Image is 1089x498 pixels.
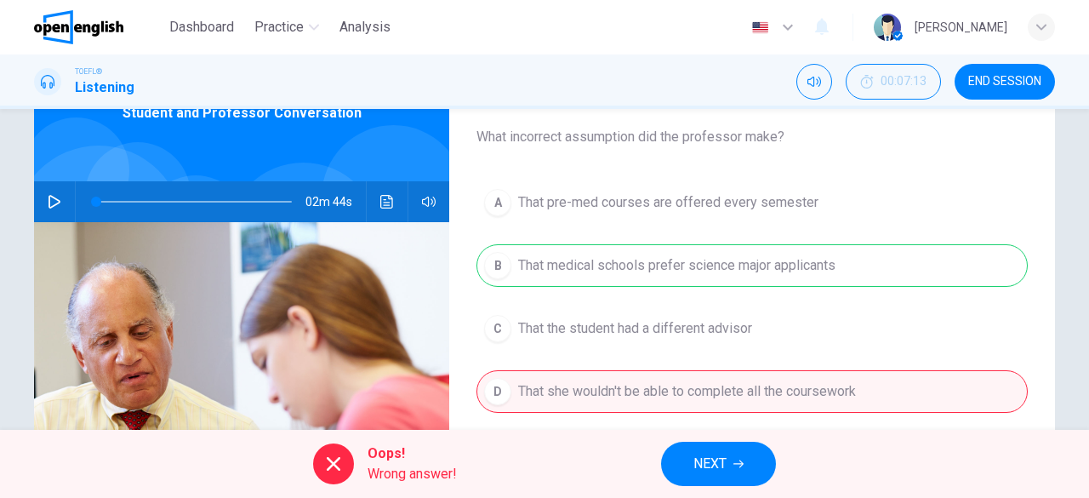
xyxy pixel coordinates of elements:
a: OpenEnglish logo [34,10,162,44]
button: Analysis [333,12,397,43]
img: Profile picture [874,14,901,41]
span: TOEFL® [75,66,102,77]
span: Dashboard [169,17,234,37]
button: END SESSION [955,64,1055,100]
h1: Listening [75,77,134,98]
button: NEXT [661,442,776,486]
button: Click to see the audio transcription [373,181,401,222]
span: NEXT [693,452,727,476]
button: Practice [248,12,326,43]
span: Analysis [339,17,391,37]
span: Student and Professor Conversation [123,103,362,123]
div: [PERSON_NAME] [915,17,1007,37]
span: END SESSION [968,75,1041,89]
img: OpenEnglish logo [34,10,123,44]
img: en [750,21,771,34]
button: Dashboard [162,12,241,43]
span: What incorrect assumption did the professor make? [476,127,1028,147]
button: 00:07:13 [846,64,941,100]
span: Wrong answer! [368,464,457,484]
span: Practice [254,17,304,37]
div: Hide [846,64,941,100]
span: 02m 44s [305,181,366,222]
span: Oops! [368,444,457,464]
span: 00:07:13 [881,75,927,89]
div: Mute [796,64,832,100]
